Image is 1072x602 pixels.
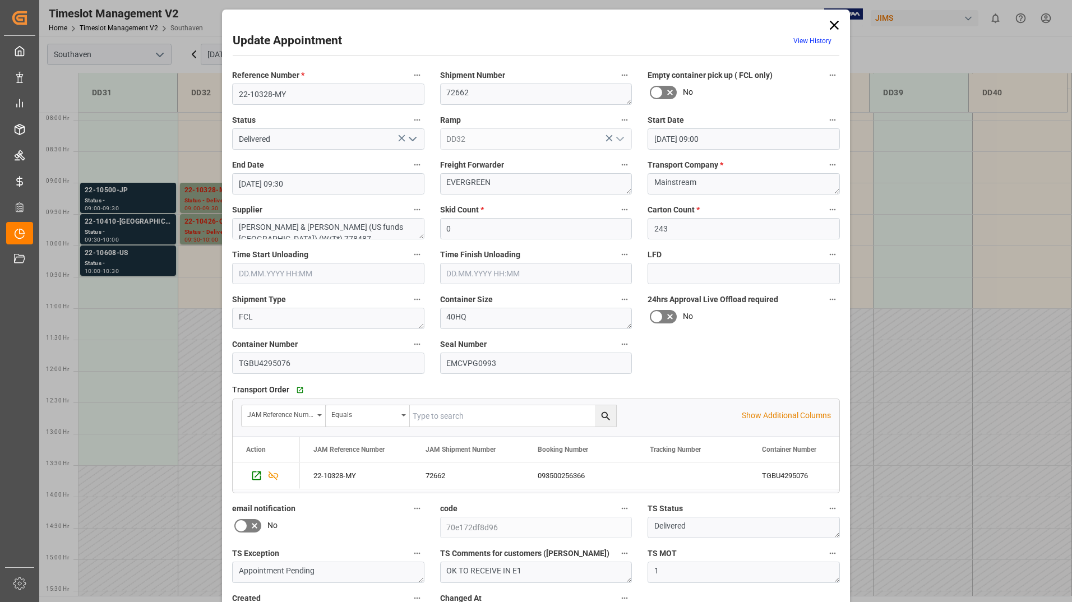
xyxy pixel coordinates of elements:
[300,462,412,489] div: 22-10328-MY
[410,202,424,217] button: Supplier
[440,159,504,171] span: Freight Forwarder
[440,339,487,350] span: Seal Number
[617,337,632,351] button: Seal Number
[617,68,632,82] button: Shipment Number
[232,159,264,171] span: End Date
[617,501,632,516] button: code
[232,548,279,559] span: TS Exception
[793,37,831,45] a: View History
[246,446,266,453] div: Action
[595,405,616,427] button: search button
[762,446,816,453] span: Container Number
[648,294,778,305] span: 24hrs Approval Live Offload required
[410,405,616,427] input: Type to search
[440,249,520,261] span: Time Finish Unloading
[825,501,840,516] button: TS Status
[683,311,693,322] span: No
[440,70,505,81] span: Shipment Number
[232,218,424,239] textarea: [PERSON_NAME] & [PERSON_NAME] (US funds [GEOGRAPHIC_DATA]) (W/T*) 778487
[440,562,632,583] textarea: OK TO RECEIVE IN E1
[440,308,632,329] textarea: 40HQ
[825,292,840,307] button: 24hrs Approval Live Offload required
[232,263,424,284] input: DD.MM.YYYY HH:MM
[617,247,632,262] button: Time Finish Unloading
[648,548,677,559] span: TS MOT
[538,446,588,453] span: Booking Number
[648,517,840,538] textarea: Delivered
[825,247,840,262] button: LFD
[233,462,300,489] div: Press SPACE to select this row.
[440,548,609,559] span: TS Comments for customers ([PERSON_NAME])
[410,68,424,82] button: Reference Number *
[825,202,840,217] button: Carton Count *
[326,405,410,427] button: open menu
[232,173,424,195] input: DD.MM.YYYY HH:MM
[410,247,424,262] button: Time Start Unloading
[440,114,461,126] span: Ramp
[232,204,262,216] span: Supplier
[233,32,342,50] h2: Update Appointment
[331,407,398,420] div: Equals
[648,204,700,216] span: Carton Count
[440,263,632,284] input: DD.MM.YYYY HH:MM
[440,128,632,150] input: Type to search/select
[232,70,304,81] span: Reference Number
[648,503,683,515] span: TS Status
[232,562,424,583] textarea: Appointment Pending
[440,204,484,216] span: Skid Count
[403,131,420,148] button: open menu
[410,113,424,127] button: Status
[648,562,840,583] textarea: 1
[410,292,424,307] button: Shipment Type
[648,173,840,195] textarea: Mainstream
[410,158,424,172] button: End Date
[825,546,840,561] button: TS MOT
[247,407,313,420] div: JAM Reference Number
[617,113,632,127] button: Ramp
[524,462,636,489] div: 093500256366
[426,446,496,453] span: JAM Shipment Number
[683,86,693,98] span: No
[232,249,308,261] span: Time Start Unloading
[410,337,424,351] button: Container Number
[232,339,298,350] span: Container Number
[412,462,524,489] div: 72662
[648,159,723,171] span: Transport Company
[825,158,840,172] button: Transport Company *
[617,292,632,307] button: Container Size
[440,294,493,305] span: Container Size
[232,503,295,515] span: email notification
[232,308,424,329] textarea: FCL
[650,446,701,453] span: Tracking Number
[617,546,632,561] button: TS Comments for customers ([PERSON_NAME])
[232,114,256,126] span: Status
[742,410,831,422] p: Show Additional Columns
[617,158,632,172] button: Freight Forwarder
[617,202,632,217] button: Skid Count *
[440,173,632,195] textarea: EVERGREEN
[648,114,684,126] span: Start Date
[440,84,632,105] textarea: 72662
[313,446,385,453] span: JAM Reference Number
[825,68,840,82] button: Empty container pick up ( FCL only)
[232,294,286,305] span: Shipment Type
[242,405,326,427] button: open menu
[232,128,424,150] input: Type to search/select
[825,113,840,127] button: Start Date
[648,70,773,81] span: Empty container pick up ( FCL only)
[267,520,278,531] span: No
[611,131,628,148] button: open menu
[648,249,662,261] span: LFD
[410,501,424,516] button: email notification
[410,546,424,561] button: TS Exception
[440,503,458,515] span: code
[232,384,289,396] span: Transport Order
[648,128,840,150] input: DD.MM.YYYY HH:MM
[748,462,861,489] div: TGBU4295076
